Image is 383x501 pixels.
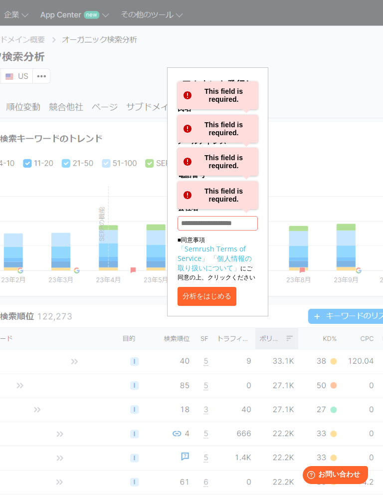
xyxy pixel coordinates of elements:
a: 「Semrush Terms of Service」 [178,244,246,263]
div: This field is required. [178,148,258,176]
a: 「個人情報の取り扱いについて」 [178,253,252,272]
button: 分析をはじめる [178,287,236,306]
iframe: Help widget launcher [294,462,372,490]
span: アカウント発行して分析する [182,78,254,102]
div: This field is required. [178,115,258,143]
div: This field is required. [178,181,258,209]
p: ■同意事項 にご同意の上、クリックください [178,236,258,282]
div: This field is required. [178,81,258,109]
